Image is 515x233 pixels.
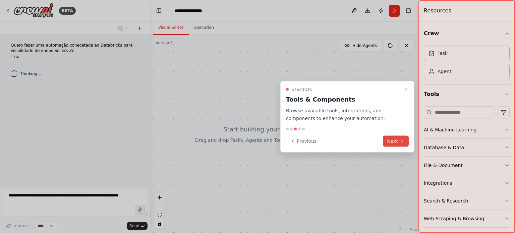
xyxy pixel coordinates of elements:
[286,95,401,104] h3: Tools & Components
[402,85,410,94] button: Close walkthrough
[291,87,313,92] span: Step 3 of 5
[286,135,321,147] button: Previous
[286,107,401,122] p: Browse available tools, integrations, and components to enhance your automation.
[154,6,164,15] button: Hide left sidebar
[383,135,409,147] button: Next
